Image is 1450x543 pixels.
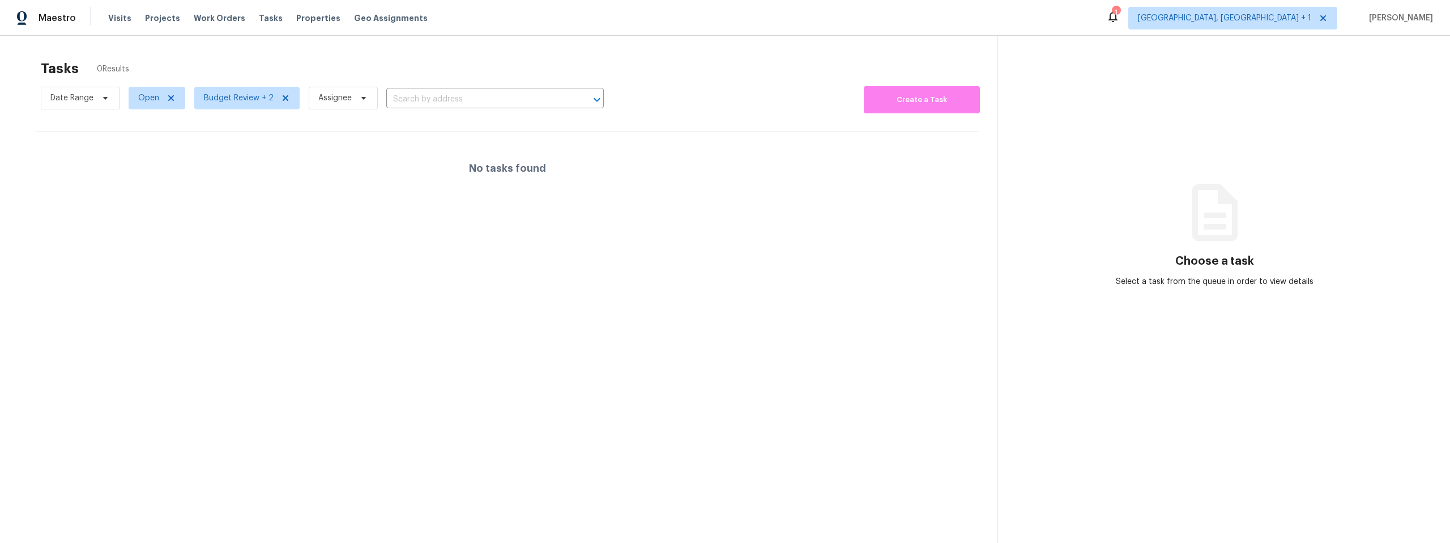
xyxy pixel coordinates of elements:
[869,94,974,107] span: Create a Task
[589,92,605,108] button: Open
[318,92,352,104] span: Assignee
[138,92,159,104] span: Open
[97,63,129,75] span: 0 Results
[1112,7,1120,18] div: 1
[1364,12,1433,24] span: [PERSON_NAME]
[145,12,180,24] span: Projects
[50,92,93,104] span: Date Range
[864,86,980,113] button: Create a Task
[194,12,245,24] span: Work Orders
[39,12,76,24] span: Maestro
[296,12,340,24] span: Properties
[259,14,283,22] span: Tasks
[204,92,274,104] span: Budget Review + 2
[41,63,79,74] h2: Tasks
[1175,256,1254,267] h3: Choose a task
[386,91,572,108] input: Search by address
[354,12,428,24] span: Geo Assignments
[469,163,546,174] h4: No tasks found
[1138,12,1311,24] span: [GEOGRAPHIC_DATA], [GEOGRAPHIC_DATA] + 1
[1106,276,1324,287] div: Select a task from the queue in order to view details
[108,12,131,24] span: Visits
